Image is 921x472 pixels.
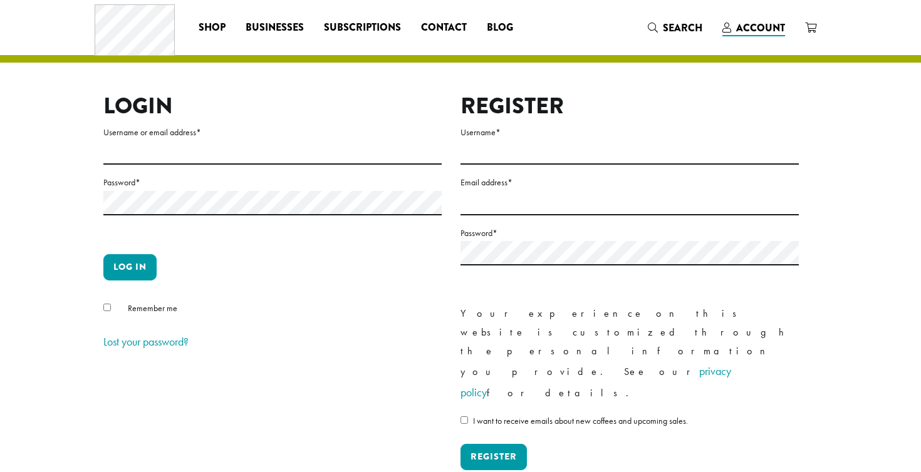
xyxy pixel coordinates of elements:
[460,444,527,470] button: Register
[189,18,236,38] a: Shop
[473,415,688,426] span: I want to receive emails about new coffees and upcoming sales.
[638,18,712,38] a: Search
[460,225,799,241] label: Password
[460,416,468,424] input: I want to receive emails about new coffees and upcoming sales.
[736,21,785,35] span: Account
[128,302,177,314] span: Remember me
[324,20,401,36] span: Subscriptions
[103,175,442,190] label: Password
[460,364,731,399] a: privacy policy
[103,125,442,140] label: Username or email address
[460,175,799,190] label: Email address
[460,125,799,140] label: Username
[103,334,189,349] a: Lost your password?
[663,21,702,35] span: Search
[487,20,513,36] span: Blog
[460,304,799,403] p: Your experience on this website is customized through the personal information you provide. See o...
[199,20,226,36] span: Shop
[103,93,442,120] h2: Login
[246,20,304,36] span: Businesses
[421,20,467,36] span: Contact
[103,254,157,280] button: Log in
[460,93,799,120] h2: Register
